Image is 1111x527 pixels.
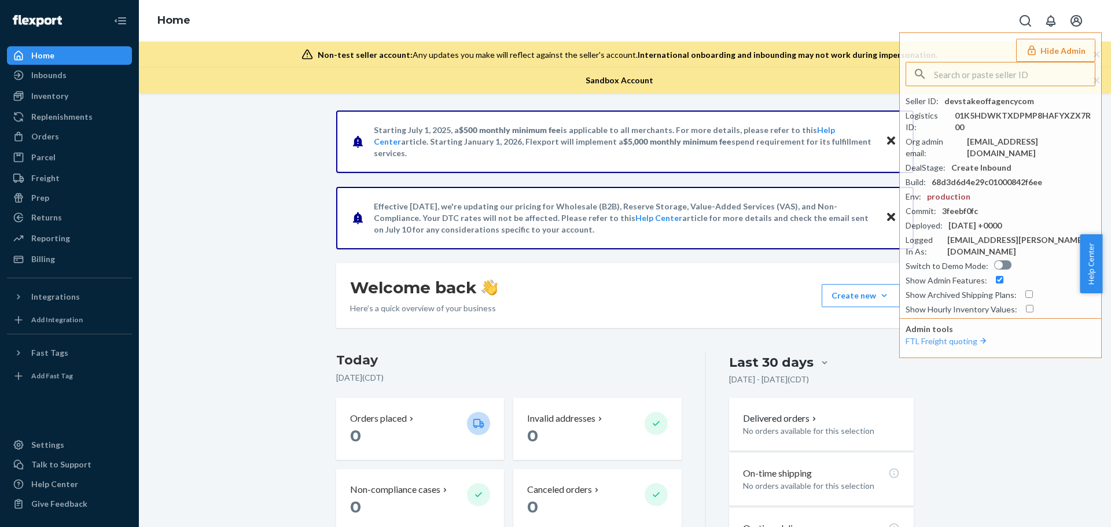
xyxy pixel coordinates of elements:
[906,260,988,272] div: Switch to Demo Mode :
[1016,39,1095,62] button: Hide Admin
[31,69,67,81] div: Inbounds
[884,209,899,226] button: Close
[906,110,949,133] div: Logistics ID :
[31,291,80,303] div: Integrations
[31,111,93,123] div: Replenishments
[318,50,413,60] span: Non-test seller account:
[906,220,943,231] div: Deployed :
[31,315,83,325] div: Add Integration
[7,87,132,105] a: Inventory
[822,284,900,307] button: Create new
[635,213,682,223] a: Help Center
[586,75,653,85] span: Sandbox Account
[7,46,132,65] a: Home
[350,426,361,445] span: 0
[729,374,809,385] p: [DATE] - [DATE] ( CDT )
[1065,9,1088,32] button: Open account menu
[527,412,595,425] p: Invalid addresses
[623,137,731,146] span: $5,000 monthly minimum fee
[906,323,1095,335] p: Admin tools
[944,95,1034,107] div: devstakeoffagencycom
[527,497,538,517] span: 0
[934,62,1095,86] input: Search or paste seller ID
[7,455,132,474] button: Talk to Support
[148,4,200,38] ol: breadcrumbs
[906,336,989,346] a: FTL Freight quoting
[1038,492,1099,521] iframe: Opens a widget where you can chat to one of our agents
[7,169,132,187] a: Freight
[7,189,132,207] a: Prep
[906,234,941,257] div: Logged In As :
[743,412,819,425] button: Delivered orders
[336,351,682,370] h3: Today
[13,15,62,27] img: Flexport logo
[7,344,132,362] button: Fast Tags
[7,148,132,167] a: Parcel
[527,426,538,445] span: 0
[7,66,132,84] a: Inbounds
[947,234,1095,257] div: [EMAIL_ADDRESS][PERSON_NAME][DOMAIN_NAME]
[743,467,812,480] p: On-time shipping
[906,136,961,159] div: Org admin email :
[31,192,49,204] div: Prep
[31,498,87,510] div: Give Feedback
[1080,234,1102,293] button: Help Center
[906,205,936,217] div: Commit :
[932,176,1042,188] div: 68d3d6d4e29c01000842f6ee
[31,439,64,451] div: Settings
[336,372,682,384] p: [DATE] ( CDT )
[942,205,978,217] div: 3feebf0fc
[1014,9,1037,32] button: Open Search Box
[374,201,874,235] p: Effective [DATE], we're updating our pricing for Wholesale (B2B), Reserve Storage, Value-Added Se...
[31,253,55,265] div: Billing
[7,208,132,227] a: Returns
[729,353,814,371] div: Last 30 days
[513,398,681,460] button: Invalid addresses 0
[7,367,132,385] a: Add Fast Tag
[527,483,592,496] p: Canceled orders
[638,50,937,60] span: International onboarding and inbounding may not work during impersonation.
[906,275,987,286] div: Show Admin Features :
[948,220,1002,231] div: [DATE] +0000
[7,127,132,146] a: Orders
[31,347,68,359] div: Fast Tags
[31,50,54,61] div: Home
[884,133,899,150] button: Close
[109,9,132,32] button: Close Navigation
[318,49,937,61] div: Any updates you make will reflect against the seller's account.
[31,152,56,163] div: Parcel
[31,212,62,223] div: Returns
[7,495,132,513] button: Give Feedback
[7,108,132,126] a: Replenishments
[350,412,407,425] p: Orders placed
[350,483,440,496] p: Non-compliance cases
[31,233,70,244] div: Reporting
[951,162,1011,174] div: Create Inbound
[374,124,874,159] p: Starting July 1, 2025, a is applicable to all merchants. For more details, please refer to this a...
[31,478,78,490] div: Help Center
[906,289,1017,301] div: Show Archived Shipping Plans :
[927,191,970,202] div: production
[7,475,132,493] a: Help Center
[906,162,946,174] div: DealStage :
[7,288,132,306] button: Integrations
[31,90,68,102] div: Inventory
[906,176,926,188] div: Build :
[743,425,900,437] p: No orders available for this selection
[7,436,132,454] a: Settings
[336,398,504,460] button: Orders placed 0
[7,250,132,268] a: Billing
[350,303,498,314] p: Here’s a quick overview of your business
[31,172,60,184] div: Freight
[31,131,59,142] div: Orders
[350,497,361,517] span: 0
[31,459,91,470] div: Talk to Support
[967,136,1095,159] div: [EMAIL_ADDRESS][DOMAIN_NAME]
[906,191,921,202] div: Env :
[31,371,73,381] div: Add Fast Tag
[906,95,939,107] div: Seller ID :
[350,277,498,298] h1: Welcome back
[7,311,132,329] a: Add Integration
